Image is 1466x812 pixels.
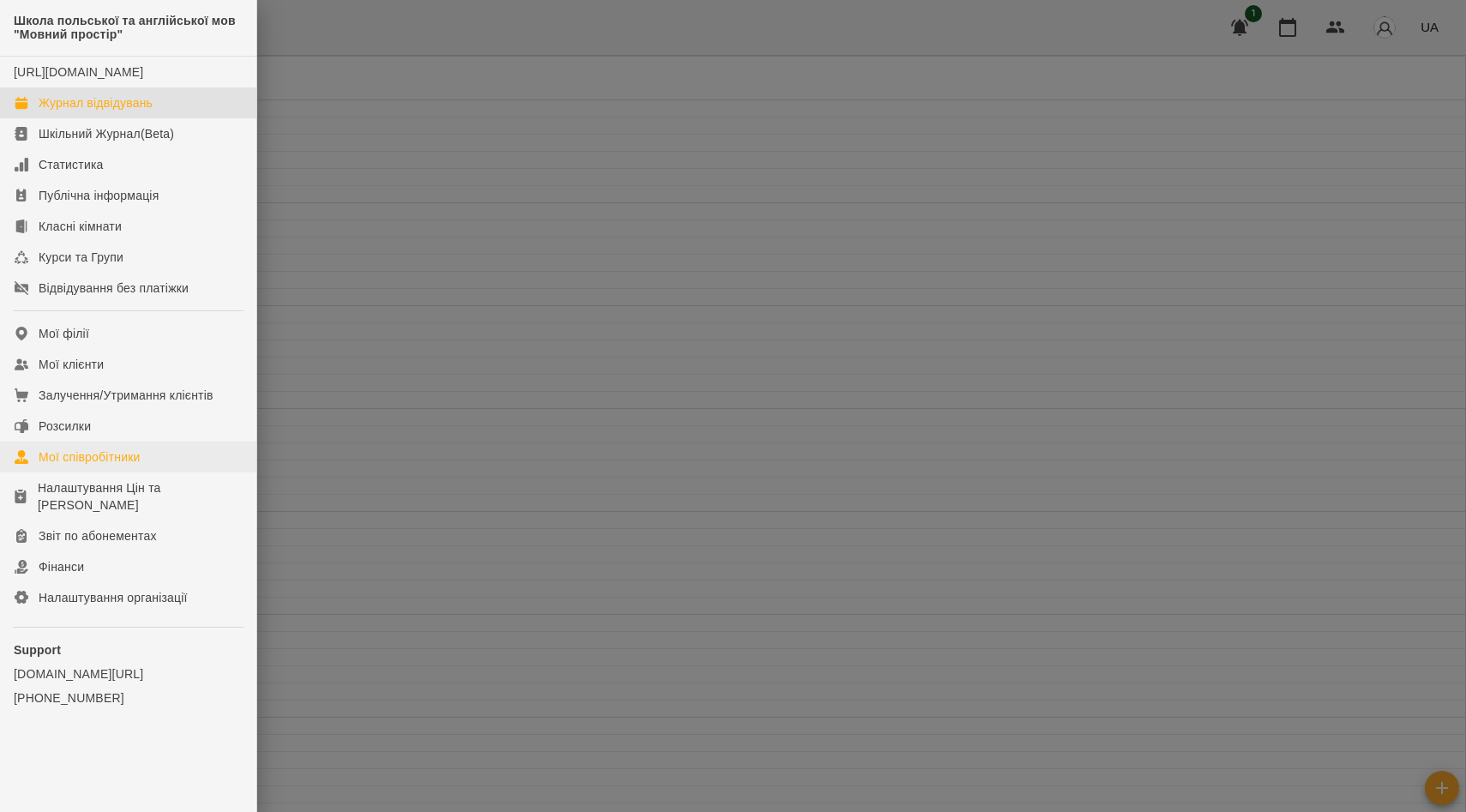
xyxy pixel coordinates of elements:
div: Розсилки [39,418,91,435]
div: Журнал відвідувань [39,94,153,111]
div: Фінанси [39,558,84,575]
div: Налаштування Цін та [PERSON_NAME] [38,479,243,514]
div: Звіт по абонементах [39,527,157,544]
div: Шкільний Журнал(Beta) [39,125,174,142]
div: Залучення/Утримання клієнтів [39,387,213,404]
a: [URL][DOMAIN_NAME] [14,65,143,79]
span: Школа польської та англійської мов "Мовний простір" [14,14,243,42]
div: Мої філії [39,325,89,342]
div: Мої співробітники [39,448,141,466]
div: Відвідування без платіжки [39,280,189,297]
div: Мої клієнти [39,356,104,373]
div: Налаштування організації [39,589,188,606]
p: Support [14,641,243,659]
a: [PHONE_NUMBER] [14,689,243,707]
div: Статистика [39,156,104,173]
div: Класні кімнати [39,218,122,235]
div: Публічна інформація [39,187,159,204]
a: [DOMAIN_NAME][URL] [14,665,243,683]
div: Курси та Групи [39,249,123,266]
